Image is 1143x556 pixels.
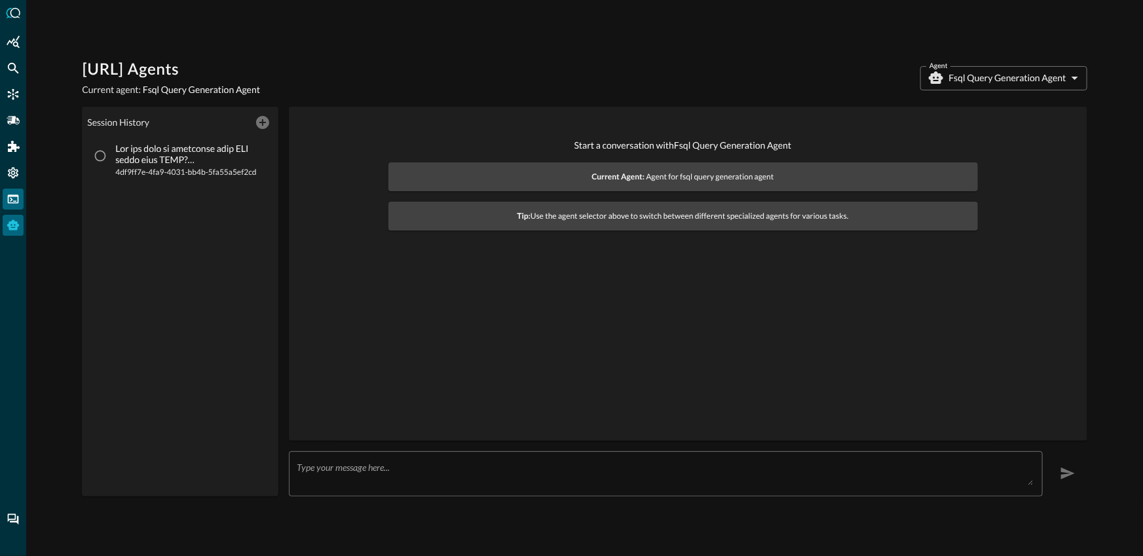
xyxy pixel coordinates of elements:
label: Agent [929,60,948,72]
div: Pipelines [3,110,24,131]
strong: Tip: [517,211,530,221]
p: Lor ips dolo si ametconse adip ELI seddo eius TEMP? IncidiDuntutlAboree // Dol-mag: // Aliqu eni ... [115,143,266,166]
div: Chat [3,509,24,530]
p: Start a conversation with Fsql Query Generation Agent [388,138,978,152]
div: Federated Search [3,58,24,79]
div: Connectors [3,84,24,105]
div: Query Agent [3,215,24,236]
span: Agent for fsql query generation agent [396,170,970,183]
span: Fsql Query Generation Agent [143,84,260,95]
div: Summary Insights [3,31,24,52]
strong: Current Agent: [591,172,645,181]
span: 4df9ff7e-4fa9-4031-bb4b-5fa55a5ef2cd [115,166,266,179]
div: FSQL [3,189,24,210]
legend: Session History [87,116,149,129]
p: Current agent: [82,83,260,96]
span: Use the agent selector above to switch between different specialized agents for various tasks. [396,210,970,223]
div: Settings [3,162,24,183]
div: Addons [3,136,24,157]
h1: [URL] Agents [82,60,260,81]
p: Fsql Query Generation Agent [949,71,1066,84]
